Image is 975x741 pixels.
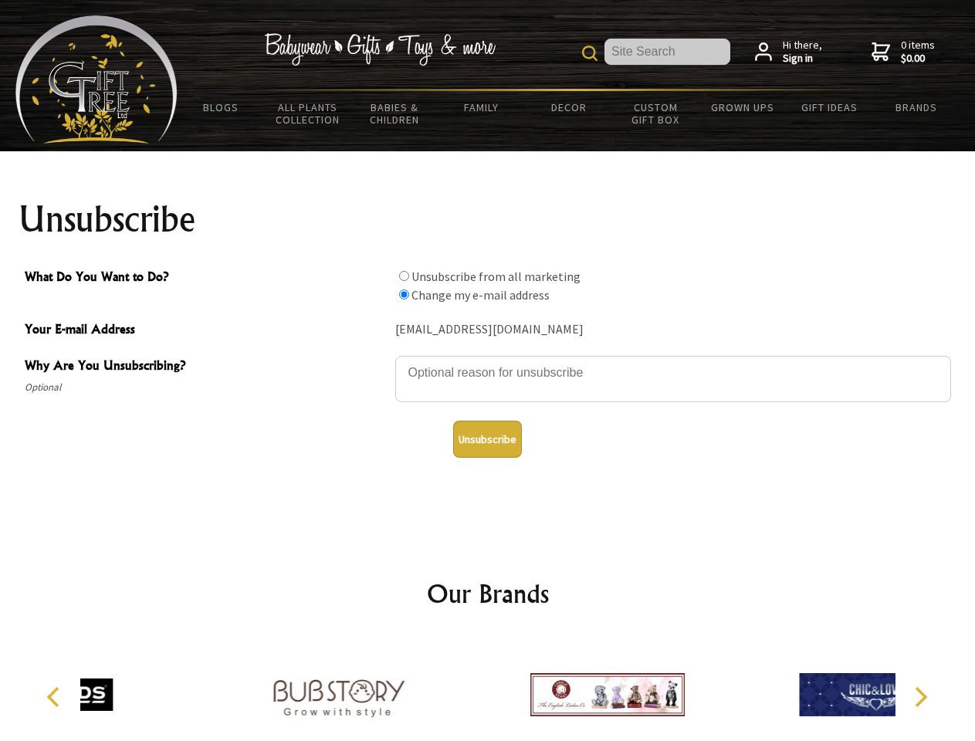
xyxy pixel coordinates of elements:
img: Babywear - Gifts - Toys & more [264,33,496,66]
button: Unsubscribe [453,421,522,458]
a: Babies & Children [351,91,438,136]
div: [EMAIL_ADDRESS][DOMAIN_NAME] [395,318,951,342]
a: Decor [525,91,612,123]
input: What Do You Want to Do? [399,271,409,281]
a: Grown Ups [699,91,786,123]
img: product search [582,46,598,61]
span: Your E-mail Address [25,320,388,342]
button: Next [903,680,937,714]
textarea: Why Are You Unsubscribing? [395,356,951,402]
label: Unsubscribe from all marketing [411,269,581,284]
span: Hi there, [783,39,822,66]
span: 0 items [901,38,935,66]
h1: Unsubscribe [19,201,957,238]
strong: $0.00 [901,52,935,66]
span: What Do You Want to Do? [25,267,388,289]
strong: Sign in [783,52,822,66]
button: Previous [39,680,73,714]
span: Why Are You Unsubscribing? [25,356,388,378]
h2: Our Brands [31,575,945,612]
a: Family [438,91,526,123]
img: Babyware - Gifts - Toys and more... [15,15,178,144]
a: Hi there,Sign in [755,39,822,66]
a: 0 items$0.00 [872,39,935,66]
a: Gift Ideas [786,91,873,123]
span: Optional [25,378,388,397]
a: Brands [873,91,960,123]
input: What Do You Want to Do? [399,289,409,299]
input: Site Search [604,39,730,65]
a: All Plants Collection [265,91,352,136]
a: Custom Gift Box [612,91,699,136]
label: Change my e-mail address [411,287,550,303]
a: BLOGS [178,91,265,123]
